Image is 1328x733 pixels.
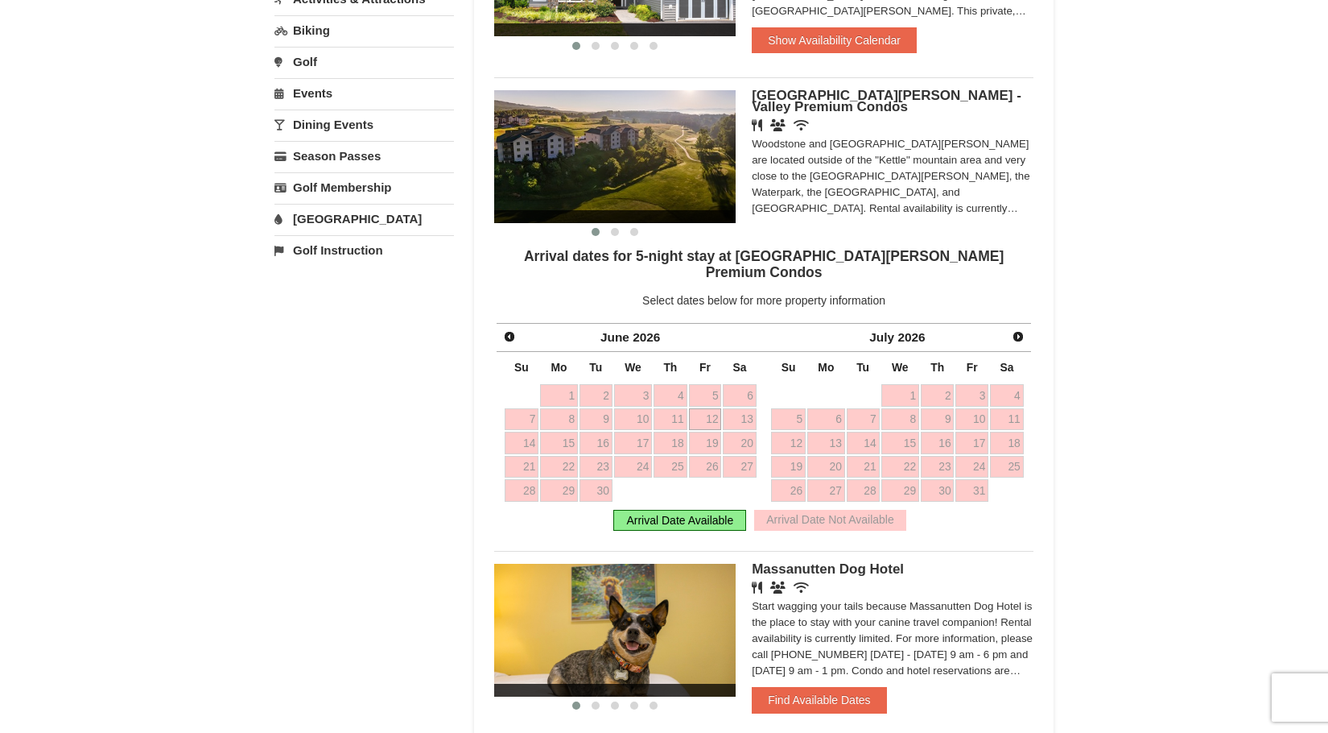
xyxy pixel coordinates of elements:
[771,432,806,454] a: 12
[990,384,1023,407] a: 4
[589,361,602,374] span: Tuesday
[967,361,978,374] span: Friday
[614,384,653,407] a: 3
[663,361,677,374] span: Thursday
[633,330,660,344] span: 2026
[274,110,454,139] a: Dining Events
[770,119,786,131] i: Banquet Facilities
[990,408,1023,431] a: 11
[881,408,920,431] a: 8
[579,384,612,407] a: 2
[881,384,920,407] a: 1
[847,432,880,454] a: 14
[869,330,894,344] span: July
[881,479,920,502] a: 29
[600,330,629,344] span: June
[752,687,886,713] button: Find Available Dates
[274,204,454,234] a: [GEOGRAPHIC_DATA]
[990,456,1023,478] a: 25
[752,136,1033,217] div: Woodstone and [GEOGRAPHIC_DATA][PERSON_NAME] are located outside of the "Kettle" mountain area an...
[770,582,786,594] i: Banquet Facilities
[921,432,954,454] a: 16
[752,119,762,131] i: Restaurant
[794,582,809,594] i: Wireless Internet (free)
[771,479,806,502] a: 26
[752,561,904,577] span: Massanutten Dog Hotel
[847,456,880,478] a: 21
[614,456,653,478] a: 24
[752,88,1021,114] span: [GEOGRAPHIC_DATA][PERSON_NAME] - Valley Premium Condos
[881,456,920,478] a: 22
[723,432,756,454] a: 20
[752,598,1033,679] div: Start wagging your tails because Massanutten Dog Hotel is the place to stay with your canine trav...
[505,456,539,478] a: 21
[807,456,845,478] a: 20
[921,384,954,407] a: 2
[614,432,653,454] a: 17
[274,15,454,45] a: Biking
[771,456,806,478] a: 19
[1007,325,1029,348] a: Next
[856,361,869,374] span: Tuesday
[897,330,925,344] span: 2026
[505,432,539,454] a: 14
[579,479,612,502] a: 30
[540,408,578,431] a: 8
[551,361,567,374] span: Monday
[723,456,756,478] a: 27
[892,361,909,374] span: Wednesday
[540,432,578,454] a: 15
[689,408,722,431] a: 12
[654,456,687,478] a: 25
[733,361,747,374] span: Saturday
[807,408,845,431] a: 6
[1000,361,1013,374] span: Saturday
[503,330,516,343] span: Prev
[921,408,954,431] a: 9
[494,248,1033,280] h4: Arrival dates for 5-night stay at [GEOGRAPHIC_DATA][PERSON_NAME] Premium Condos
[613,510,746,531] div: Arrival Date Available
[930,361,944,374] span: Thursday
[921,479,954,502] a: 30
[955,408,988,431] a: 10
[540,479,578,502] a: 29
[794,119,809,131] i: Wireless Internet (free)
[955,432,988,454] a: 17
[579,432,612,454] a: 16
[579,408,612,431] a: 9
[807,479,845,502] a: 27
[274,235,454,265] a: Golf Instruction
[689,432,722,454] a: 19
[654,432,687,454] a: 18
[514,361,529,374] span: Sunday
[540,384,578,407] a: 1
[505,408,539,431] a: 7
[723,408,756,431] a: 13
[807,432,845,454] a: 13
[614,408,653,431] a: 10
[579,456,612,478] a: 23
[881,432,920,454] a: 15
[921,456,954,478] a: 23
[274,47,454,77] a: Golf
[771,408,806,431] a: 5
[689,384,722,407] a: 5
[754,510,905,531] div: Arrival Date Not Available
[274,78,454,108] a: Events
[818,361,834,374] span: Monday
[955,456,988,478] a: 24
[642,294,885,307] span: Select dates below for more property information
[654,384,687,407] a: 4
[955,479,988,502] a: 31
[847,408,880,431] a: 7
[847,479,880,502] a: 28
[782,361,796,374] span: Sunday
[723,384,756,407] a: 6
[990,432,1023,454] a: 18
[699,361,711,374] span: Friday
[505,479,539,502] a: 28
[625,361,641,374] span: Wednesday
[689,456,722,478] a: 26
[540,456,578,478] a: 22
[274,141,454,171] a: Season Passes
